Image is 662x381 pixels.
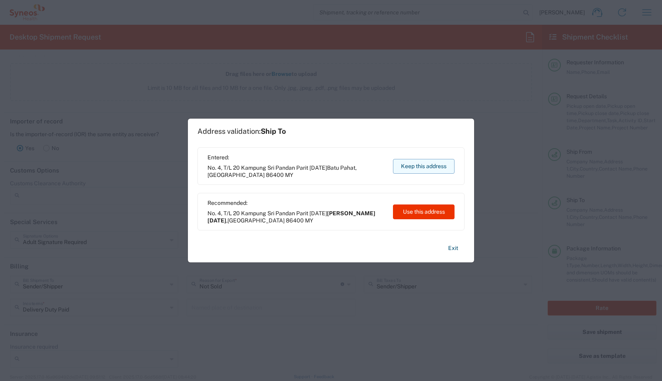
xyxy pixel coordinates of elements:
[285,172,293,178] span: MY
[207,210,385,224] span: No. 4, T/L 20 Kampung Sri Pandan Parit [DATE] ,
[327,165,355,171] span: Batu Pahat
[286,217,304,224] span: 86400
[261,127,286,135] span: Ship To
[207,164,385,179] span: No. 4, T/L 20 Kampung Sri Pandan Parit [DATE] ,
[197,127,286,136] h1: Address validation:
[393,159,455,174] button: Keep this address
[442,241,465,255] button: Exit
[207,172,265,178] span: [GEOGRAPHIC_DATA]
[266,172,284,178] span: 86400
[207,154,385,161] span: Entered:
[227,217,285,224] span: [GEOGRAPHIC_DATA]
[305,217,313,224] span: MY
[393,204,455,219] button: Use this address
[207,199,385,206] span: Recommended:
